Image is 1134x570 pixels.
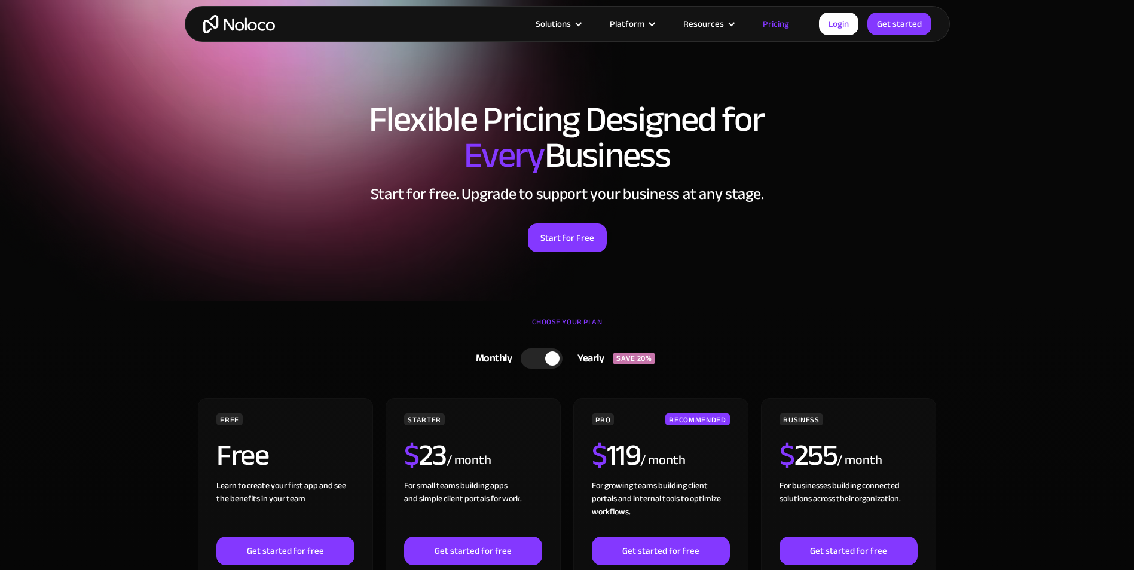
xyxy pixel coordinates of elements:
div: / month [640,451,685,470]
div: Platform [595,16,668,32]
span: $ [404,427,419,483]
h2: 119 [592,440,640,470]
div: For growing teams building client portals and internal tools to optimize workflows. [592,479,729,537]
h2: 23 [404,440,447,470]
div: For small teams building apps and simple client portals for work. ‍ [404,479,542,537]
h2: Free [216,440,268,470]
div: Resources [668,16,748,32]
div: FREE [216,413,243,425]
a: Get started for free [592,537,729,565]
div: Yearly [563,350,613,367]
div: CHOOSE YOUR PLAN [197,313,938,343]
div: Monthly [461,350,521,367]
div: / month [447,451,491,470]
div: RECOMMENDED [665,413,729,425]
div: PRO [592,413,614,425]
div: SAVE 20% [613,353,655,364]
a: Get started [867,13,931,35]
a: home [203,15,275,33]
span: $ [592,427,607,483]
div: / month [837,451,882,470]
a: Start for Free [528,223,607,252]
span: Every [464,122,545,189]
div: Learn to create your first app and see the benefits in your team ‍ [216,479,354,537]
div: Solutions [536,16,571,32]
h2: Start for free. Upgrade to support your business at any stage. [197,185,938,203]
a: Pricing [748,16,804,32]
div: Platform [610,16,644,32]
h1: Flexible Pricing Designed for Business [197,102,938,173]
div: Solutions [521,16,595,32]
a: Login [819,13,858,35]
div: BUSINESS [780,413,823,425]
a: Get started for free [216,537,354,565]
a: Get started for free [404,537,542,565]
div: For businesses building connected solutions across their organization. ‍ [780,479,917,537]
div: STARTER [404,413,444,425]
a: Get started for free [780,537,917,565]
span: $ [780,427,794,483]
h2: 255 [780,440,837,470]
div: Resources [683,16,724,32]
